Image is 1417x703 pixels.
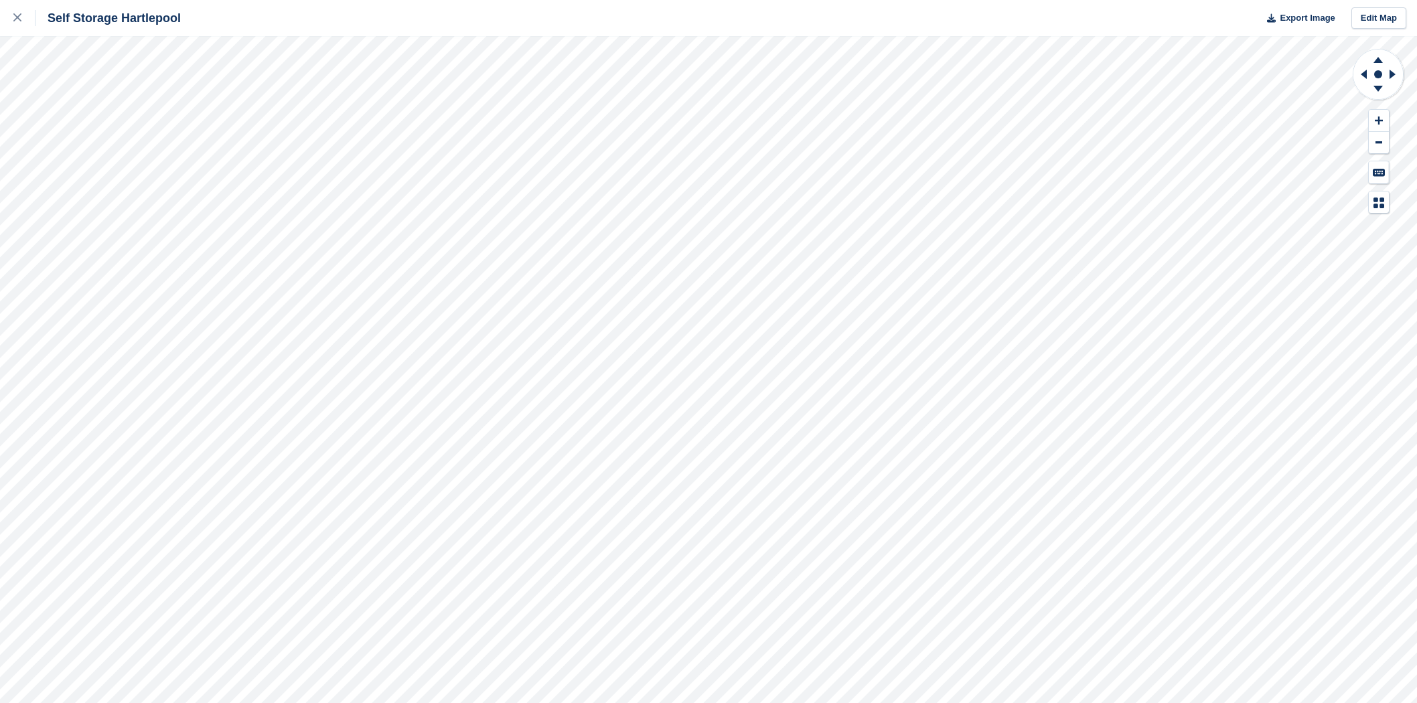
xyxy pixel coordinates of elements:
button: Map Legend [1369,191,1389,214]
button: Export Image [1259,7,1335,29]
a: Edit Map [1351,7,1406,29]
button: Keyboard Shortcuts [1369,161,1389,183]
span: Export Image [1280,11,1335,25]
button: Zoom In [1369,110,1389,132]
button: Zoom Out [1369,132,1389,154]
div: Self Storage Hartlepool [35,10,181,26]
